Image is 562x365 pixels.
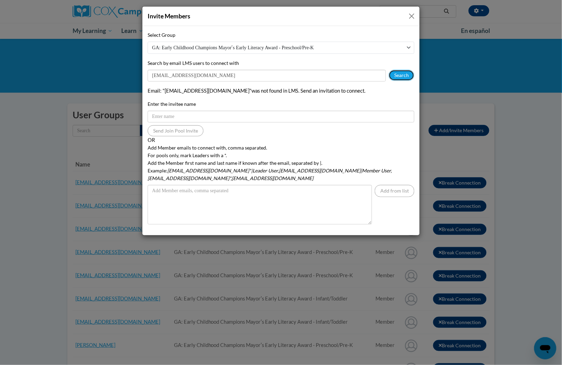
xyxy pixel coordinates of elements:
[148,168,392,181] em: [EMAIL_ADDRESS][DOMAIN_NAME]*|Leader User,[EMAIL_ADDRESS][DOMAIN_NAME]|Member User,[EMAIL_ADDRESS...
[148,12,190,20] span: Invite Members
[148,125,204,136] button: Send Join Pool Invite
[389,70,414,81] button: Search
[148,87,414,95] div: : "[EMAIL_ADDRESS][DOMAIN_NAME]"
[148,152,227,158] span: For pools only, mark Leaders with a *.
[148,60,239,66] span: Search by email LMS users to connect with
[251,88,365,94] span: was not found in LMS. Send an invitation to connect.
[148,137,155,143] span: OR
[148,100,196,108] label: Enter the invitee name
[148,111,414,122] input: Enter name
[375,185,414,197] button: Add from list
[148,160,322,166] span: Add the Member first name and last name if known after the email, separated by |.
[148,88,160,94] span: Email
[148,145,267,151] span: Add Member emails to connect with, comma separated.
[407,12,416,20] button: Close
[148,70,386,82] input: Search Members
[148,32,175,38] span: Select Group
[148,168,167,173] span: Example:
